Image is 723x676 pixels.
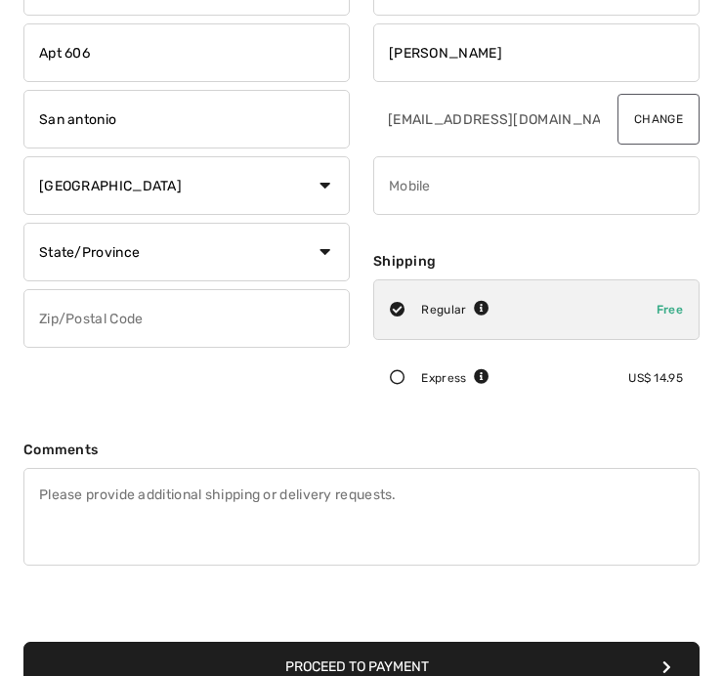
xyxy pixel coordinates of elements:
[373,251,700,272] div: Shipping
[23,23,350,82] input: Address line 2
[421,301,489,318] div: Regular
[23,440,700,460] div: Comments
[373,23,700,82] input: Last name
[23,289,350,348] input: Zip/Postal Code
[617,94,700,145] button: Change
[373,90,602,148] input: E-mail
[628,369,683,387] div: US$ 14.95
[373,156,700,215] input: Mobile
[23,90,350,148] input: City
[657,303,683,317] span: Free
[421,369,489,387] div: Express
